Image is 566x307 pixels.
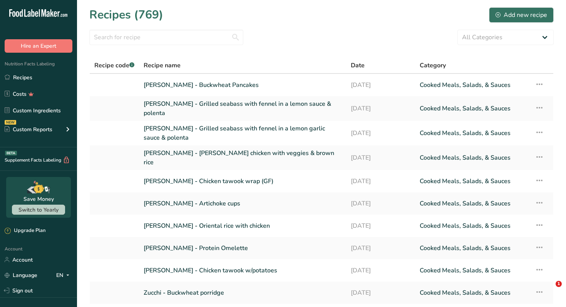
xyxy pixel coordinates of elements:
a: [DATE] [351,77,410,93]
a: Cooked Meals, Salads, & Sauces [420,124,526,142]
a: Cooked Meals, Salads, & Sauces [420,262,526,279]
input: Search for recipe [89,30,243,45]
span: Category [420,61,446,70]
span: Date [351,61,365,70]
a: Cooked Meals, Salads, & Sauces [420,173,526,189]
div: Add new recipe [496,10,547,20]
button: Add new recipe [489,7,554,23]
a: Cooked Meals, Salads, & Sauces [420,195,526,212]
div: EN [56,270,72,280]
a: [PERSON_NAME] - Grilled seabass with fennel in a lemon garlic sauce & polenta [144,124,342,142]
div: BETA [5,151,17,155]
a: Language [5,269,37,282]
a: [PERSON_NAME] - [PERSON_NAME] chicken with veggies & brown rice [144,148,342,167]
a: [PERSON_NAME] - Chicken tawook wrap (GF) [144,173,342,189]
div: Save Money [23,195,54,203]
span: Recipe name [144,61,181,70]
span: Recipe code [94,61,134,70]
a: Cooked Meals, Salads, & Sauces [420,77,526,93]
a: [PERSON_NAME] - Oriental rice with chicken [144,218,342,234]
a: Cooked Meals, Salads, & Sauces [420,240,526,256]
a: [PERSON_NAME] - Grilled seabass with fennel in a lemon sauce & polenta [144,99,342,118]
div: Upgrade Plan [5,227,45,235]
div: NEW [5,120,16,125]
a: Cooked Meals, Salads, & Sauces [420,285,526,301]
a: [DATE] [351,285,410,301]
a: [PERSON_NAME] - Buckwheat Pancakes [144,77,342,93]
a: Cooked Meals, Salads, & Sauces [420,148,526,167]
span: 1 [556,281,562,287]
a: [DATE] [351,218,410,234]
button: Switch to Yearly [12,205,65,215]
a: [DATE] [351,99,410,118]
a: [PERSON_NAME] - Artichoke cups [144,195,342,212]
a: [DATE] [351,124,410,142]
a: Zucchi - Buckwheat porridge [144,285,342,301]
iframe: Intercom live chat [540,281,558,299]
a: Cooked Meals, Salads, & Sauces [420,99,526,118]
a: [DATE] [351,173,410,189]
a: [PERSON_NAME] - Chicken tawook w/potatoes [144,262,342,279]
a: [DATE] [351,240,410,256]
a: [DATE] [351,148,410,167]
a: [DATE] [351,195,410,212]
a: Cooked Meals, Salads, & Sauces [420,218,526,234]
a: [DATE] [351,262,410,279]
span: Switch to Yearly [18,206,59,214]
a: [PERSON_NAME] - Protein Omelette [144,240,342,256]
h1: Recipes (769) [89,6,163,23]
button: Hire an Expert [5,39,72,53]
div: Custom Reports [5,125,52,133]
